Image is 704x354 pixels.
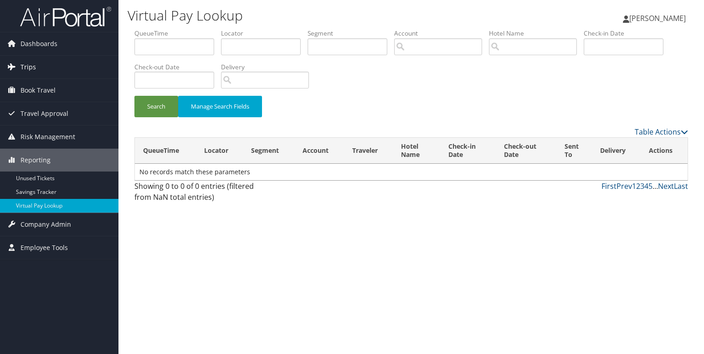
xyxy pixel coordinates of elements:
span: Trips [21,56,36,78]
a: Prev [617,181,632,191]
th: Segment: activate to sort column ascending [243,138,294,164]
span: … [653,181,658,191]
span: Dashboards [21,32,57,55]
label: Check-out Date [134,62,221,72]
span: Risk Management [21,125,75,148]
label: Delivery [221,62,316,72]
label: Account [394,29,489,38]
span: Travel Approval [21,102,68,125]
a: Next [658,181,674,191]
th: Delivery: activate to sort column ascending [592,138,641,164]
label: Segment [308,29,394,38]
span: Reporting [21,149,51,172]
a: Table Actions [635,127,688,137]
label: Locator [221,29,308,38]
th: Locator: activate to sort column ascending [196,138,243,164]
label: QueueTime [134,29,221,38]
th: Account: activate to sort column ascending [294,138,344,164]
span: Book Travel [21,79,56,102]
button: Manage Search Fields [178,96,262,117]
h1: Virtual Pay Lookup [128,6,506,25]
th: Sent To: activate to sort column descending [556,138,592,164]
a: 4 [644,181,648,191]
a: 3 [640,181,644,191]
label: Check-in Date [584,29,670,38]
a: 1 [632,181,636,191]
div: Showing 0 to 0 of 0 entries (filtered from NaN total entries) [134,181,262,207]
span: [PERSON_NAME] [629,13,686,23]
span: Company Admin [21,213,71,236]
td: No records match these parameters [135,164,688,180]
th: Check-out Date: activate to sort column ascending [496,138,557,164]
a: 5 [648,181,653,191]
th: QueueTime: activate to sort column ascending [135,138,196,164]
a: 2 [636,181,640,191]
th: Actions [641,138,688,164]
span: Employee Tools [21,236,68,259]
th: Check-in Date: activate to sort column ascending [440,138,495,164]
th: Traveler: activate to sort column ascending [344,138,393,164]
label: Hotel Name [489,29,584,38]
a: Last [674,181,688,191]
a: [PERSON_NAME] [623,5,695,32]
button: Search [134,96,178,117]
a: First [601,181,617,191]
th: Hotel Name: activate to sort column ascending [393,138,441,164]
img: airportal-logo.png [20,6,111,27]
